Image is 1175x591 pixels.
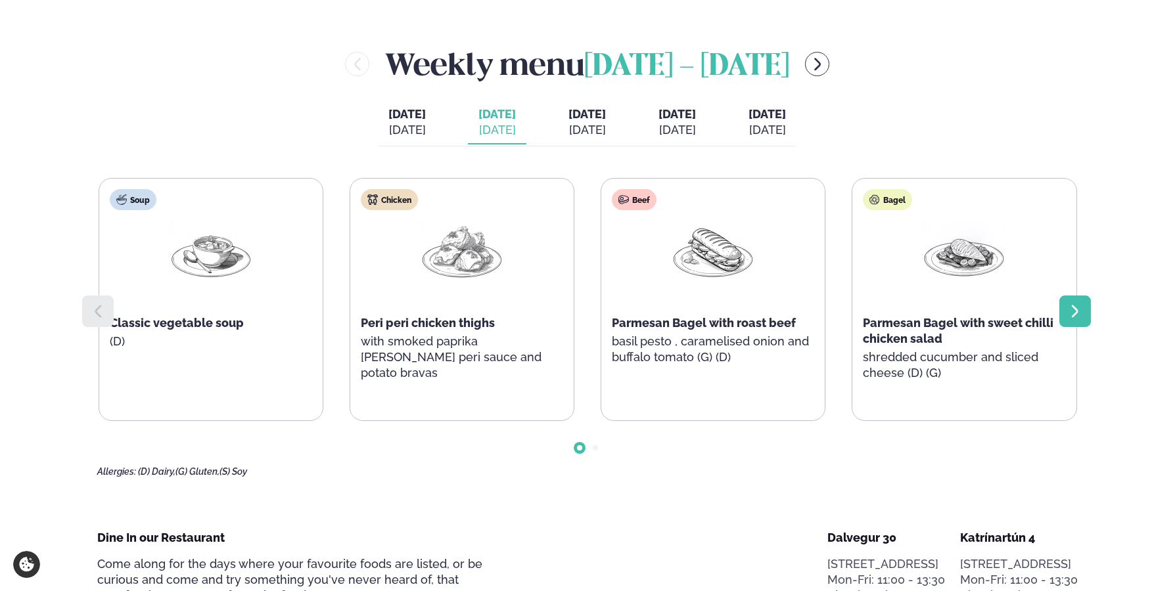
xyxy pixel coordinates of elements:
[478,122,516,138] div: [DATE]
[568,107,606,121] span: [DATE]
[863,349,1065,381] p: shredded cucumber and sliced cheese (D) (G)
[169,221,253,282] img: Soup.png
[827,530,945,546] div: Dalvegur 30
[749,107,786,121] span: [DATE]
[618,194,629,205] img: beef.svg
[612,316,796,330] span: Parmesan Bagel with roast beef
[827,572,945,588] div: Mon-Fri: 11:00 - 13:30
[468,101,526,144] button: [DATE] [DATE]
[863,189,912,210] div: Bagel
[175,466,219,477] span: (G) Gluten,
[960,556,1078,572] p: [STREET_ADDRESS]
[658,107,696,121] span: [DATE]
[558,101,616,144] button: [DATE] [DATE]
[110,316,244,330] span: Classic vegetable soup
[219,466,247,477] span: (S) Soy
[361,334,563,381] p: with smoked paprika [PERSON_NAME] peri sauce and potato bravas
[388,122,426,138] div: [DATE]
[869,194,880,205] img: bagle-new-16px.svg
[960,572,1078,588] div: Mon-Fri: 11:00 - 13:30
[361,316,495,330] span: Peri peri chicken thighs
[420,221,504,282] img: Chicken-thighs.png
[658,122,696,138] div: [DATE]
[577,445,582,450] span: Go to slide 1
[648,101,706,144] button: [DATE] [DATE]
[378,101,436,144] button: [DATE] [DATE]
[116,194,127,205] img: soup.svg
[960,530,1078,546] div: Katrínartún 4
[138,466,175,477] span: (D) Dairy,
[593,445,598,450] span: Go to slide 2
[671,221,755,282] img: Panini.png
[388,107,426,121] span: [DATE]
[367,194,378,205] img: chicken.svg
[110,334,312,349] p: (D)
[361,189,418,210] div: Chicken
[13,551,40,578] a: Cookie settings
[568,122,606,138] div: [DATE]
[612,189,657,210] div: Beef
[97,466,136,477] span: Allergies:
[612,334,814,365] p: basil pesto , caramelised onion and buffalo tomato (G) (D)
[863,316,1053,345] span: Parmesan Bagel with sweet chilli chicken salad
[385,43,789,85] h2: Weekly menu
[805,52,829,76] button: menu-btn-right
[110,189,156,210] div: Soup
[738,101,796,144] button: [DATE] [DATE]
[922,221,1006,282] img: Chicken-breast.png
[345,52,369,76] button: menu-btn-left
[584,53,789,81] span: [DATE] - [DATE]
[478,106,516,122] span: [DATE]
[827,556,945,572] p: [STREET_ADDRESS]
[749,122,786,138] div: [DATE]
[97,531,225,544] span: Dine In our Restaurant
